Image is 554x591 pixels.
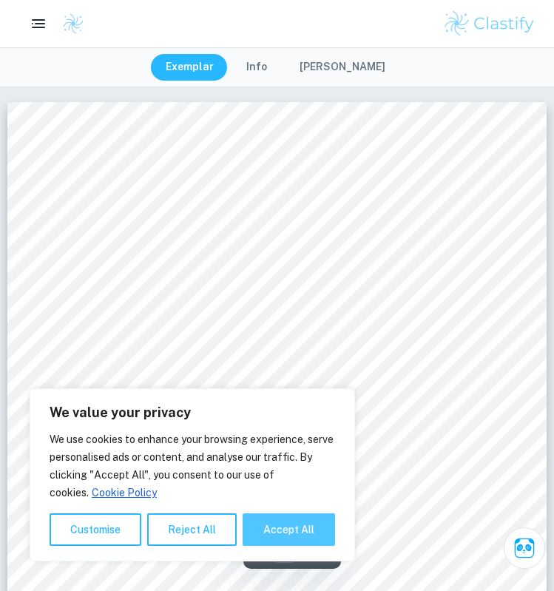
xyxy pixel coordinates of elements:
[30,388,355,561] div: We value your privacy
[50,513,141,546] button: Customise
[62,13,84,35] img: Clastify logo
[504,527,545,569] button: Ask Clai
[50,430,335,501] p: We use cookies to enhance your browsing experience, serve personalised ads or content, and analys...
[91,486,158,499] a: Cookie Policy
[442,9,536,38] img: Clastify logo
[53,13,84,35] a: Clastify logo
[243,513,335,546] button: Accept All
[147,513,237,546] button: Reject All
[285,54,400,81] button: [PERSON_NAME]
[232,54,282,81] button: Info
[50,404,335,422] p: We value your privacy
[151,54,229,81] button: Exemplar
